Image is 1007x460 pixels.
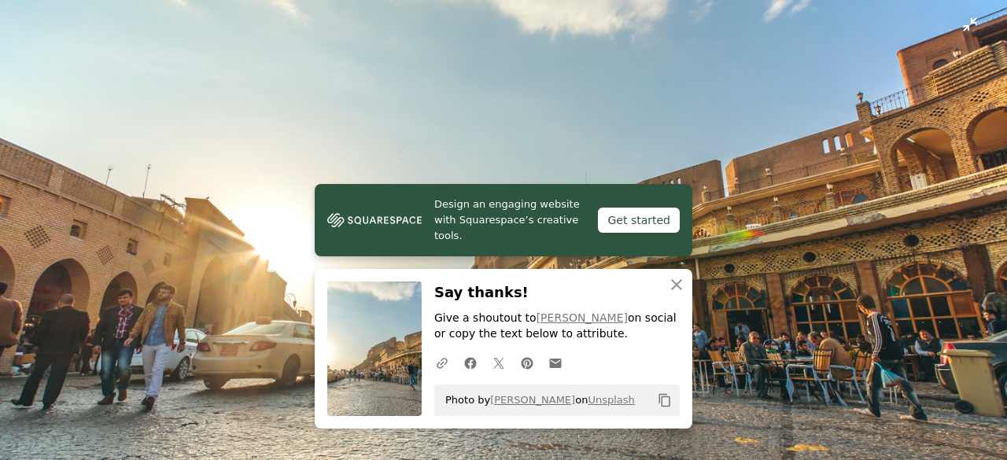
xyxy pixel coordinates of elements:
span: Design an engaging website with Squarespace’s creative tools. [434,197,585,244]
button: Copy to clipboard [651,387,678,414]
img: file-1606177908946-d1eed1cbe4f5image [327,208,422,232]
a: Share on Facebook [456,347,485,378]
span: Photo by on [437,388,635,413]
a: Unsplash [588,394,634,406]
a: Share on Twitter [485,347,513,378]
a: [PERSON_NAME] [490,394,575,406]
h3: Say thanks! [434,282,680,304]
div: Get started [598,208,680,233]
a: Design an engaging website with Squarespace’s creative tools.Get started [315,184,692,256]
a: Share on Pinterest [513,347,541,378]
a: [PERSON_NAME] [537,311,628,324]
a: Share over email [541,347,570,378]
p: Give a shoutout to on social or copy the text below to attribute. [434,311,680,342]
